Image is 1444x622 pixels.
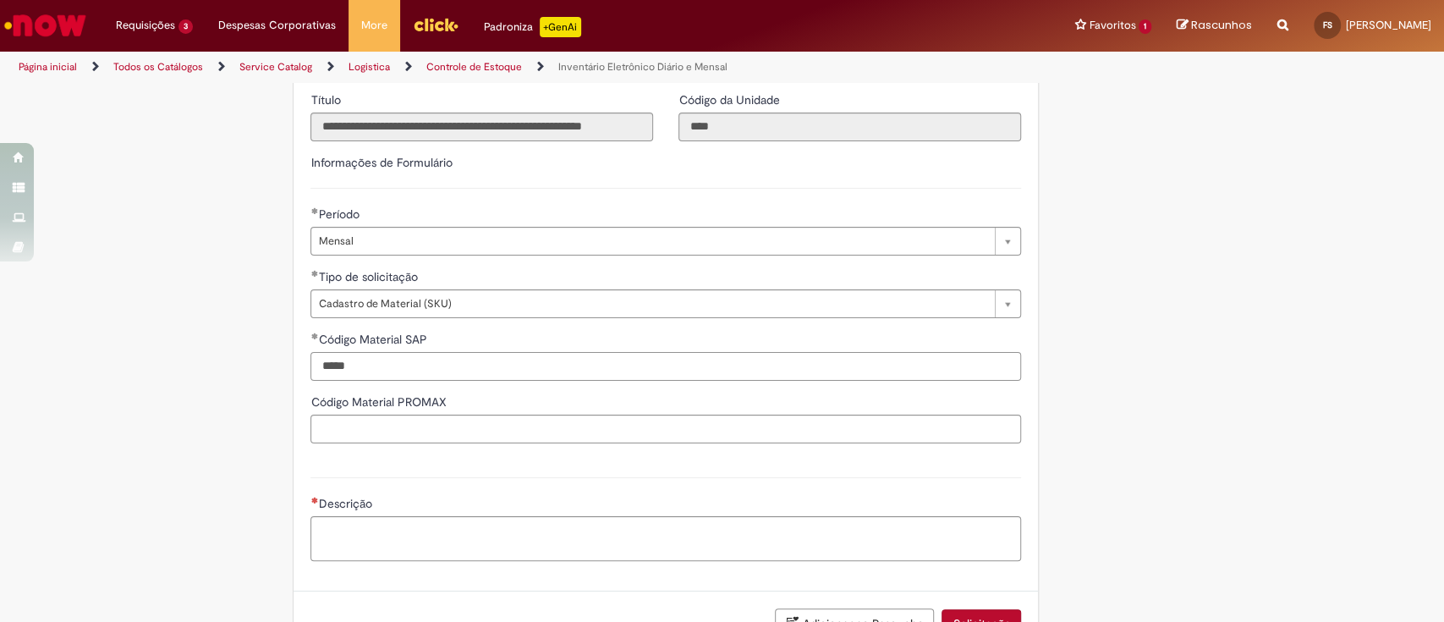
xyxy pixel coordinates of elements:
[310,497,318,504] span: Necessários
[310,92,343,107] span: Somente leitura - Título
[1089,17,1135,34] span: Favoritos
[310,352,1021,381] input: Código Material SAP
[310,270,318,277] span: Obrigatório Preenchido
[1346,18,1431,32] span: [PERSON_NAME]
[239,60,312,74] a: Service Catalog
[310,113,653,141] input: Título
[13,52,950,83] ul: Trilhas de página
[349,60,390,74] a: Logistica
[218,17,336,34] span: Despesas Corporativas
[413,12,458,37] img: click_logo_yellow_360x200.png
[310,333,318,339] span: Obrigatório Preenchido
[318,206,362,222] span: Período
[426,60,522,74] a: Controle de Estoque
[318,228,986,255] span: Mensal
[310,91,343,108] label: Somente leitura - Título
[558,60,727,74] a: Inventário Eletrônico Diário e Mensal
[318,269,420,284] span: Tipo de solicitação
[678,92,782,107] span: Somente leitura - Código da Unidade
[19,60,77,74] a: Página inicial
[1323,19,1332,30] span: FS
[310,207,318,214] span: Obrigatório Preenchido
[1191,17,1252,33] span: Rascunhos
[116,17,175,34] span: Requisições
[2,8,89,42] img: ServiceNow
[318,496,375,511] span: Descrição
[113,60,203,74] a: Todos os Catálogos
[678,91,782,108] label: Somente leitura - Código da Unidade
[361,17,387,34] span: More
[1139,19,1151,34] span: 1
[310,415,1021,443] input: Código Material PROMAX
[540,17,581,37] p: +GenAi
[678,113,1021,141] input: Código da Unidade
[310,516,1021,562] textarea: Descrição
[318,290,986,317] span: Cadastro de Material (SKU)
[310,394,449,410] span: Código Material PROMAX
[178,19,193,34] span: 3
[484,17,581,37] div: Padroniza
[1177,18,1252,34] a: Rascunhos
[310,155,452,170] label: Informações de Formulário
[318,332,430,347] span: Código Material SAP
